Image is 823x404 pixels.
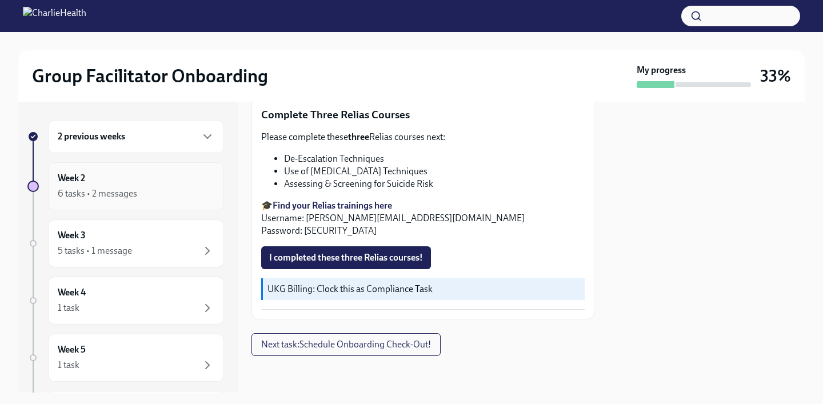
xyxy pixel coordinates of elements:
[58,245,132,257] div: 5 tasks • 1 message
[58,343,86,356] h6: Week 5
[58,359,79,371] div: 1 task
[348,131,369,142] strong: three
[637,64,686,77] strong: My progress
[269,252,423,263] span: I completed these three Relias courses!
[58,229,86,242] h6: Week 3
[32,65,268,87] h2: Group Facilitator Onboarding
[27,334,224,382] a: Week 51 task
[27,277,224,325] a: Week 41 task
[284,178,585,190] li: Assessing & Screening for Suicide Risk
[58,172,85,185] h6: Week 2
[261,339,431,350] span: Next task : Schedule Onboarding Check-Out!
[261,199,585,237] p: 🎓 Username: [PERSON_NAME][EMAIL_ADDRESS][DOMAIN_NAME] Password: [SECURITY_DATA]
[48,120,224,153] div: 2 previous weeks
[261,131,585,143] p: Please complete these Relias courses next:
[760,66,791,86] h3: 33%
[273,200,392,211] a: Find your Relias trainings here
[27,219,224,267] a: Week 35 tasks • 1 message
[58,302,79,314] div: 1 task
[261,246,431,269] button: I completed these three Relias courses!
[27,162,224,210] a: Week 26 tasks • 2 messages
[58,286,86,299] h6: Week 4
[284,153,585,165] li: De-Escalation Techniques
[261,107,585,122] p: Complete Three Relias Courses
[284,165,585,178] li: Use of [MEDICAL_DATA] Techniques
[58,187,137,200] div: 6 tasks • 2 messages
[23,7,86,25] img: CharlieHealth
[251,333,441,356] button: Next task:Schedule Onboarding Check-Out!
[58,130,125,143] h6: 2 previous weeks
[267,283,580,295] p: UKG Billing: Clock this as Compliance Task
